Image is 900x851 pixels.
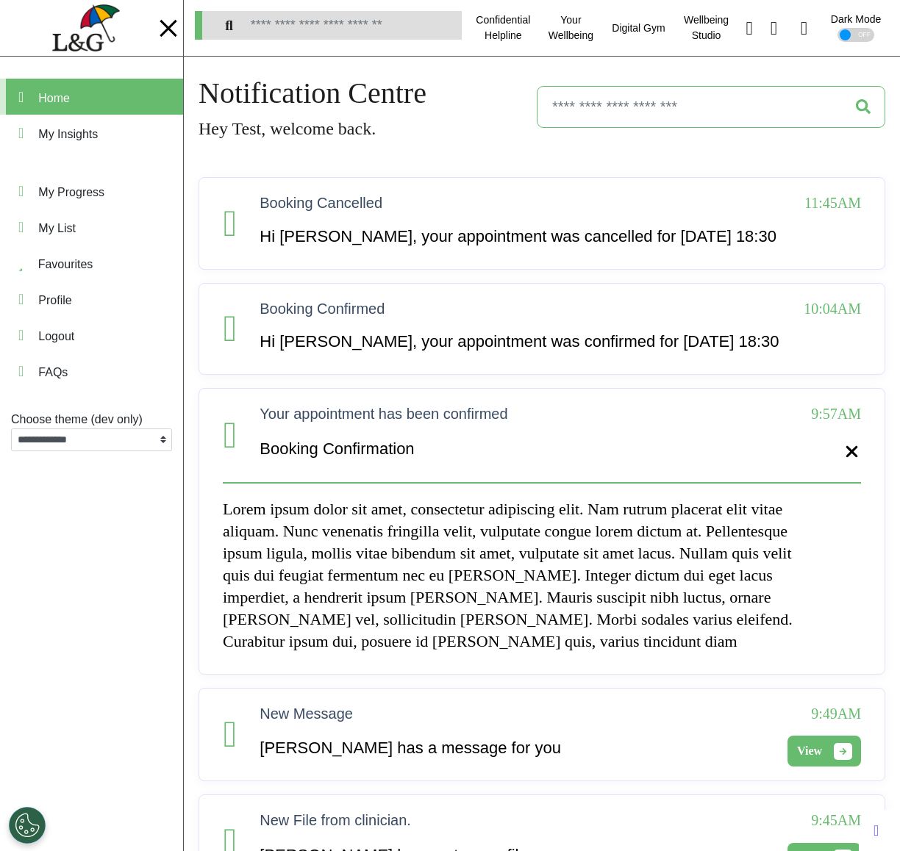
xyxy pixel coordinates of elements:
[38,364,68,381] div: FAQs
[804,298,861,320] span: 10:04AM
[38,220,76,237] div: My List
[673,7,740,49] div: Wellbeing Studio
[38,292,71,309] div: Profile
[38,328,74,345] div: Logout
[811,403,861,425] span: 9:57AM
[38,126,98,143] div: My Insights
[260,226,776,248] p: Hi [PERSON_NAME], your appointment was cancelled for [DATE] 18:30
[38,184,104,201] div: My Progress
[804,192,861,214] span: 11:45AM
[38,90,70,107] div: Home
[787,736,861,766] button: View
[199,71,426,115] div: Notification Centre
[469,7,537,49] div: Confidential Helpline
[797,742,822,760] span: View
[537,7,604,49] div: Your Wellbeing
[811,703,861,725] span: 9:49AM
[9,807,46,844] button: Open Preferences
[604,7,672,49] div: Digital Gym
[223,498,797,653] div: Lorem ipsum dolor sit amet, consectetur adipiscing elit. Nam rutrum placerat elit vitae aliquam. ...
[260,298,385,320] p: Booking Confirmed
[811,809,861,831] span: 9:45AM
[831,14,881,24] div: Dark Mode
[838,28,874,42] div: OFF
[260,737,561,759] p: [PERSON_NAME] has a message for you
[260,703,353,725] p: New Message
[260,192,382,214] p: Booking Cancelled
[260,331,779,353] p: Hi [PERSON_NAME], your appointment was confirmed for [DATE] 18:30
[38,256,93,273] div: Favourites
[52,4,119,52] img: company logo
[260,403,507,425] p: Your appointment has been confirmed
[199,115,426,142] div: Hey Test, welcome back.
[260,809,411,831] p: New File from clinician.
[260,438,414,460] p: Booking Confirmation
[11,411,172,428] div: Choose theme (dev only)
